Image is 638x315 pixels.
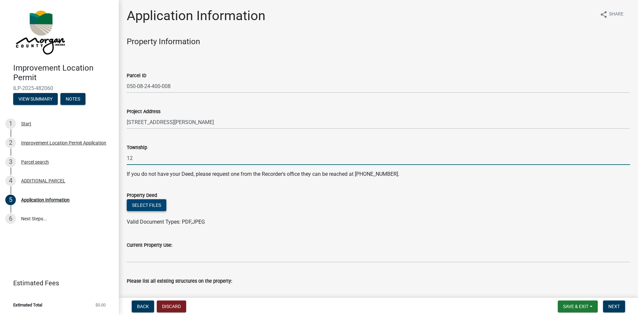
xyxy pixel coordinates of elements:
[603,300,625,312] button: Next
[5,195,16,205] div: 5
[21,160,49,164] div: Parcel search
[127,170,630,178] p: If you do not have your Deed, please request one from the Recorder's office they can be reached a...
[132,300,154,312] button: Back
[563,304,588,309] span: Save & Exit
[127,243,172,248] label: Current Property Use:
[13,7,66,56] img: Morgan County, Indiana
[558,300,598,312] button: Save & Exit
[13,303,42,307] span: Estimated Total
[5,157,16,167] div: 3
[13,93,58,105] button: View Summary
[21,178,65,183] div: ADDITIONAL PARCEL
[608,304,620,309] span: Next
[137,304,149,309] span: Back
[5,276,108,290] a: Estimated Fees
[60,93,85,105] button: Notes
[594,8,629,21] button: shareShare
[13,63,114,82] h4: Improvement Location Permit
[5,138,16,148] div: 2
[21,141,106,145] div: Improvement Location Permit Application
[127,74,146,78] label: Parcel ID
[5,118,16,129] div: 1
[13,85,106,91] span: ILP-2025-482060
[21,121,31,126] div: Start
[13,97,58,102] wm-modal-confirm: Summary
[600,11,608,18] i: share
[127,279,232,284] label: Please list all existing structures on the property:
[60,97,85,102] wm-modal-confirm: Notes
[5,175,16,186] div: 4
[127,37,630,47] h4: Property Information
[127,219,205,225] span: Valid Document Types: PDF,JPEG
[5,213,16,224] div: 6
[609,11,623,18] span: Share
[127,110,160,114] label: Project Address
[21,198,70,202] div: Application Information
[127,199,166,211] button: Select files
[127,8,265,24] h1: Application Information
[127,193,157,198] label: Property Deed
[157,300,186,312] button: Discard
[127,145,147,150] label: Township
[95,303,106,307] span: $0.00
